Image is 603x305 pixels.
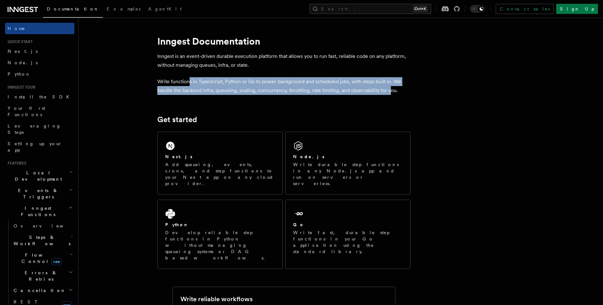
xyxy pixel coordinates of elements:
a: Node.js [5,57,74,68]
a: Next.jsAdd queueing, events, crons, and step functions to your Next app on any cloud provider. [157,132,283,195]
button: Search...Ctrl+K [310,4,431,14]
a: PythonDevelop reliable step functions in Python without managing queueing systems or DAG based wo... [157,200,283,269]
a: Your first Functions [5,103,74,120]
span: Next.js [8,49,38,54]
span: Quick start [5,39,33,44]
button: Steps & Workflows [11,232,74,249]
a: Setting up your app [5,138,74,156]
p: Inngest is an event-driven durable execution platform that allows you to run fast, reliable code ... [157,52,411,70]
span: Cancellation [11,287,66,294]
span: Leveraging Steps [8,123,61,135]
span: Events & Triggers [5,187,69,200]
button: Cancellation [11,285,74,296]
a: Install the SDK [5,91,74,103]
span: Local Development [5,170,69,182]
h1: Inngest Documentation [157,35,411,47]
p: Add queueing, events, crons, and step functions to your Next app on any cloud provider. [165,161,275,187]
a: Home [5,23,74,34]
span: new [51,258,62,265]
span: Documentation [47,6,99,11]
button: Local Development [5,167,74,185]
h2: Next.js [165,153,192,160]
h2: Write reliable workflows [180,295,253,303]
span: Steps & Workflows [11,234,71,247]
span: Features [5,161,26,166]
button: Toggle dark mode [470,5,485,13]
p: Write functions in TypeScript, Python or Go to power background and scheduled jobs, with steps bu... [157,77,411,95]
span: AgentKit [148,6,182,11]
span: Setting up your app [8,141,62,152]
a: Examples [103,2,144,17]
a: Get started [157,115,197,124]
button: Events & Triggers [5,185,74,202]
button: Errors & Retries [11,267,74,285]
kbd: Ctrl+K [413,6,427,12]
a: AgentKit [144,2,185,17]
span: Inngest tour [5,85,35,90]
span: Inngest Functions [5,205,68,218]
p: Develop reliable step functions in Python without managing queueing systems or DAG based workflows. [165,229,275,261]
a: Contact sales [496,4,554,14]
button: Inngest Functions [5,202,74,220]
span: Node.js [8,60,38,65]
button: Flow Controlnew [11,249,74,267]
a: Python [5,68,74,80]
span: Flow Control [11,252,70,265]
p: Write durable step functions in any Node.js app and run on servers or serverless. [293,161,403,187]
span: Install the SDK [8,94,73,99]
a: Overview [11,220,74,232]
span: Errors & Retries [11,270,69,282]
h2: Python [165,221,189,228]
h2: Node.js [293,153,324,160]
span: Examples [107,6,141,11]
span: Python [8,72,31,77]
a: Node.jsWrite durable step functions in any Node.js app and run on servers or serverless. [285,132,411,195]
a: Sign Up [556,4,598,14]
a: Documentation [43,2,103,18]
span: Your first Functions [8,106,45,117]
a: Next.js [5,46,74,57]
a: GoWrite fast, durable step functions in your Go application using the standard library. [285,200,411,269]
h2: Go [293,221,305,228]
span: Home [8,25,25,32]
span: Overview [14,223,79,228]
a: Leveraging Steps [5,120,74,138]
p: Write fast, durable step functions in your Go application using the standard library. [293,229,403,255]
